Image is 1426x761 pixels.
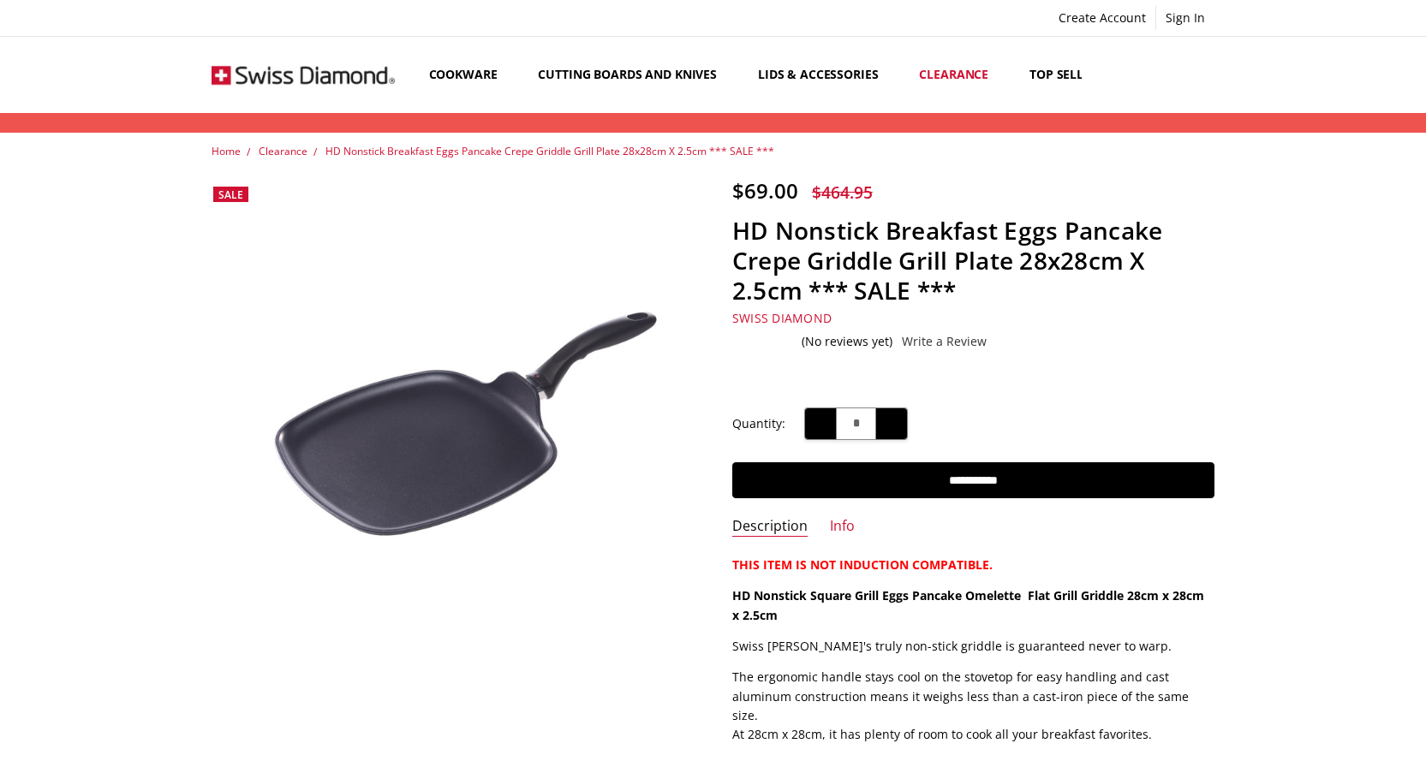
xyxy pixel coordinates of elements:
[830,517,855,537] a: Info
[212,259,694,580] img: HD Nonstick SQUARE Griddle CREPE OMELETTE PAN 28 x 28cm x 2.5cm
[904,37,1015,113] a: Clearance
[1156,6,1214,30] a: Sign In
[812,181,873,204] span: $464.95
[732,556,993,573] strong: THIS ITEM IS NOT INDUCTION COMPATIBLE.
[325,144,774,158] a: HD Nonstick Breakfast Eggs Pancake Crepe Griddle Grill Plate 28x28cm X 2.5cm *** SALE ***
[902,335,987,348] a: Write a Review
[248,669,250,670] img: HD Nonstick SQUARE Griddle CREPE OMELETTE PAN 28 x 28cm x 2.5cm
[732,668,1214,745] p: The ergonomic handle stays cool on the stovetop for easy handling and cast aluminum construction ...
[523,37,743,113] a: Cutting boards and knives
[802,335,892,348] span: (No reviews yet)
[732,517,808,537] a: Description
[732,176,798,205] span: $69.00
[212,39,395,111] img: Free Shipping On Every Order
[212,144,241,158] a: Home
[732,637,1214,656] p: Swiss [PERSON_NAME]'s truly non-stick griddle is guaranteed never to warp.
[743,37,904,113] a: Lids & Accessories
[259,669,260,670] img: HD Nonstick Breakfast Eggs Pancake Crepe Griddle Grill Plate 28x28cm X 2.5cm *** SALE ***
[415,37,524,113] a: Cookware
[259,144,307,158] a: Clearance
[732,216,1214,306] h1: HD Nonstick Breakfast Eggs Pancake Crepe Griddle Grill Plate 28x28cm X 2.5cm *** SALE ***
[212,178,694,660] a: HD Nonstick SQUARE Griddle CREPE OMELETTE PAN 28 x 28cm x 2.5cm
[218,187,243,202] span: Sale
[1015,37,1119,113] a: Top Sellers
[732,587,1204,622] strong: HD Nonstick Square Grill Eggs Pancake Omelette Flat Grill Griddle 28cm x 28cm x 2.5cm
[732,310,832,326] a: Swiss Diamond
[254,669,255,670] img: HD Nonstick Breakfast Eggs Pancake Crepe Griddle Grill Plate 28x28cm X 2.5cm *** SALE ***
[1049,6,1155,30] a: Create Account
[732,414,785,433] label: Quantity:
